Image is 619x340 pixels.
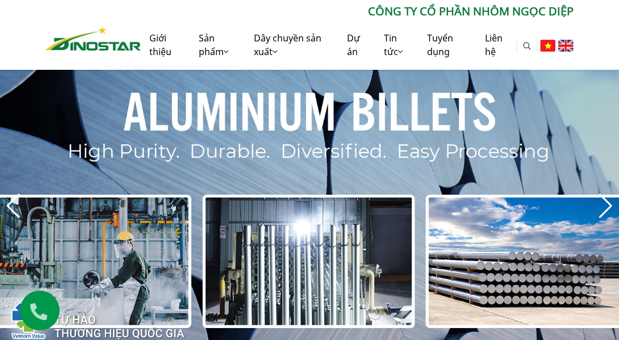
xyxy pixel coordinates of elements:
[141,20,190,70] a: Giới thiệu
[190,20,245,70] a: Sản phẩm
[476,20,517,70] a: Liên hệ
[245,20,338,70] a: Dây chuyền sản xuất
[523,42,531,50] img: search
[338,20,375,70] a: Dự án
[45,26,141,50] img: Nhôm Dinostar
[558,40,574,52] img: English
[540,40,555,52] img: Tiếng Việt
[45,22,141,50] a: Nhôm Dinostar
[598,194,613,219] div: Next slide
[6,194,21,219] div: Previous slide
[419,20,476,70] a: Tuyển dụng
[375,20,419,70] a: Tin tức
[141,3,574,20] p: CÔNG TY CỔ PHẦN NHÔM NGỌC DIỆP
